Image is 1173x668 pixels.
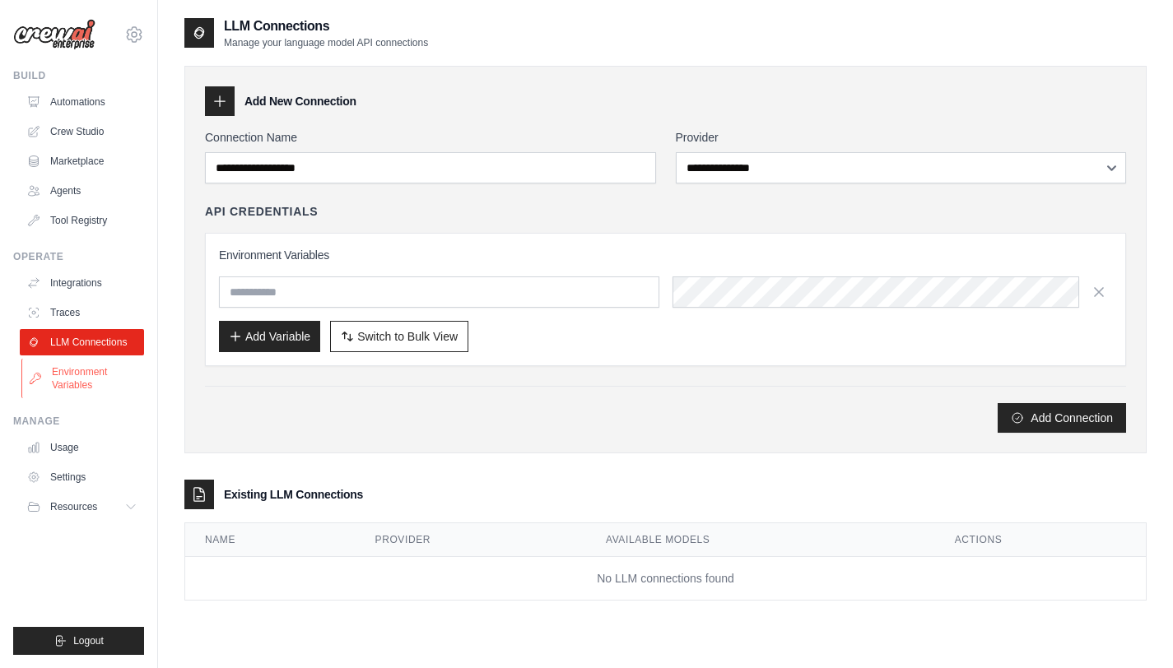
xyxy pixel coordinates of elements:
[224,36,428,49] p: Manage your language model API connections
[219,247,1112,263] h3: Environment Variables
[244,93,356,109] h3: Add New Connection
[185,523,356,557] th: Name
[205,203,318,220] h4: API Credentials
[20,434,144,461] a: Usage
[13,19,95,50] img: Logo
[356,523,586,557] th: Provider
[13,627,144,655] button: Logout
[21,359,146,398] a: Environment Variables
[330,321,468,352] button: Switch to Bulk View
[20,494,144,520] button: Resources
[20,464,144,490] a: Settings
[20,270,144,296] a: Integrations
[13,415,144,428] div: Manage
[20,89,144,115] a: Automations
[357,328,458,345] span: Switch to Bulk View
[20,329,144,355] a: LLM Connections
[50,500,97,513] span: Resources
[935,523,1146,557] th: Actions
[219,321,320,352] button: Add Variable
[185,557,1146,601] td: No LLM connections found
[20,178,144,204] a: Agents
[13,250,144,263] div: Operate
[224,486,363,503] h3: Existing LLM Connections
[586,523,935,557] th: Available Models
[224,16,428,36] h2: LLM Connections
[205,129,656,146] label: Connection Name
[20,207,144,234] a: Tool Registry
[13,69,144,82] div: Build
[998,403,1126,433] button: Add Connection
[20,148,144,174] a: Marketplace
[676,129,1127,146] label: Provider
[20,299,144,326] a: Traces
[73,634,104,647] span: Logout
[20,118,144,145] a: Crew Studio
